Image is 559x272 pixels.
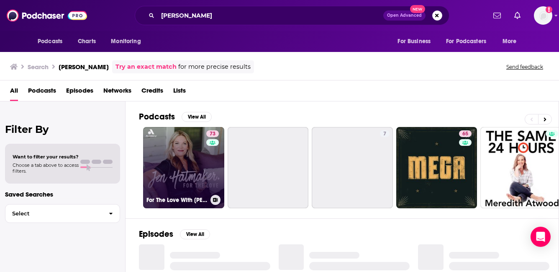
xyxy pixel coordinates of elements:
[503,36,517,47] span: More
[459,130,472,137] a: 65
[143,127,224,208] a: 73For The Love With [PERSON_NAME] Podcast
[173,84,186,101] a: Lists
[10,84,18,101] a: All
[78,36,96,47] span: Charts
[534,6,552,25] img: User Profile
[13,154,79,160] span: Want to filter your results?
[490,8,504,23] a: Show notifications dropdown
[5,204,120,223] button: Select
[387,13,422,18] span: Open Advanced
[392,34,441,49] button: open menu
[210,130,215,138] span: 73
[146,197,207,204] h3: For The Love With [PERSON_NAME] Podcast
[115,62,177,72] a: Try an exact match
[534,6,552,25] span: Logged in as tnzgift615
[38,36,62,47] span: Podcasts
[206,130,219,137] a: 73
[178,62,251,72] span: for more precise results
[139,229,210,239] a: EpisodesView All
[72,34,101,49] a: Charts
[397,36,431,47] span: For Business
[497,34,527,49] button: open menu
[312,127,393,208] a: 7
[135,6,449,25] div: Search podcasts, credits, & more...
[105,34,151,49] button: open menu
[546,6,552,13] svg: Add a profile image
[7,8,87,23] img: Podchaser - Follow, Share and Rate Podcasts
[139,111,212,122] a: PodcastsView All
[139,111,175,122] h2: Podcasts
[182,112,212,122] button: View All
[141,84,163,101] a: Credits
[28,63,49,71] h3: Search
[462,130,468,138] span: 65
[180,229,210,239] button: View All
[59,63,109,71] h3: [PERSON_NAME]
[531,227,551,247] div: Open Intercom Messenger
[103,84,131,101] a: Networks
[534,6,552,25] button: Show profile menu
[158,9,383,22] input: Search podcasts, credits, & more...
[111,36,141,47] span: Monitoring
[383,10,426,21] button: Open AdvancedNew
[504,63,546,70] button: Send feedback
[5,123,120,135] h2: Filter By
[446,36,486,47] span: For Podcasters
[28,84,56,101] a: Podcasts
[383,130,386,138] span: 7
[410,5,425,13] span: New
[441,34,498,49] button: open menu
[13,162,79,174] span: Choose a tab above to access filters.
[5,211,102,216] span: Select
[5,190,120,198] p: Saved Searches
[32,34,73,49] button: open menu
[511,8,524,23] a: Show notifications dropdown
[66,84,93,101] a: Episodes
[380,130,390,137] a: 7
[139,229,173,239] h2: Episodes
[396,127,477,208] a: 65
